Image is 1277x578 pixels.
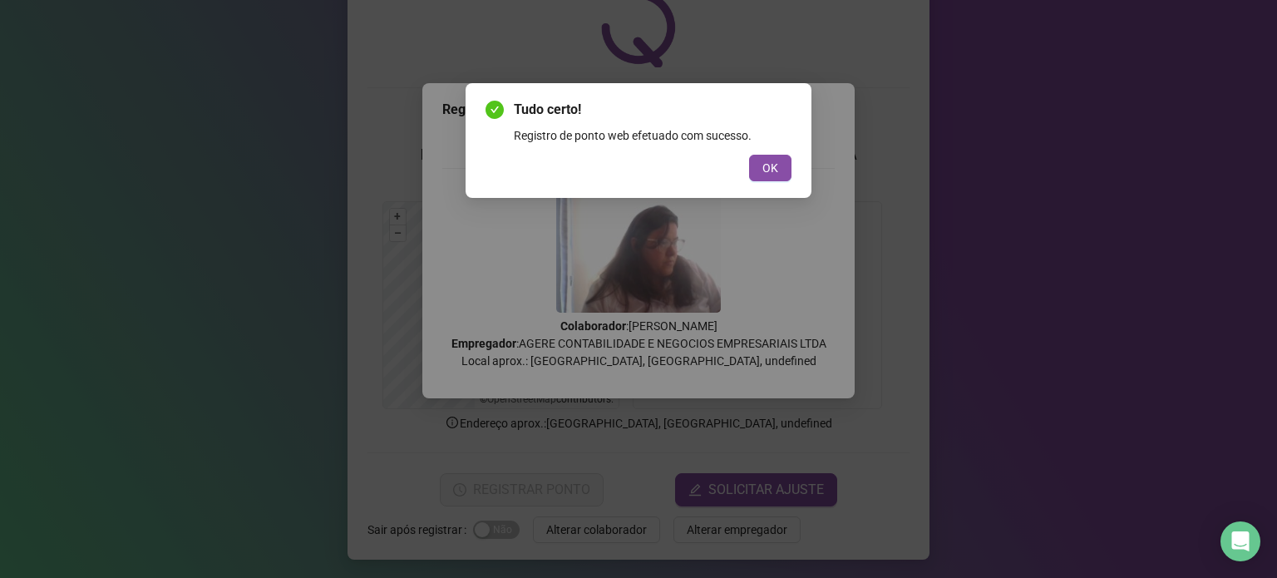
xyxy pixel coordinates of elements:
span: OK [762,159,778,177]
span: Tudo certo! [514,100,791,120]
div: Open Intercom Messenger [1220,521,1260,561]
span: check-circle [486,101,504,119]
div: Registro de ponto web efetuado com sucesso. [514,126,791,145]
button: OK [749,155,791,181]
